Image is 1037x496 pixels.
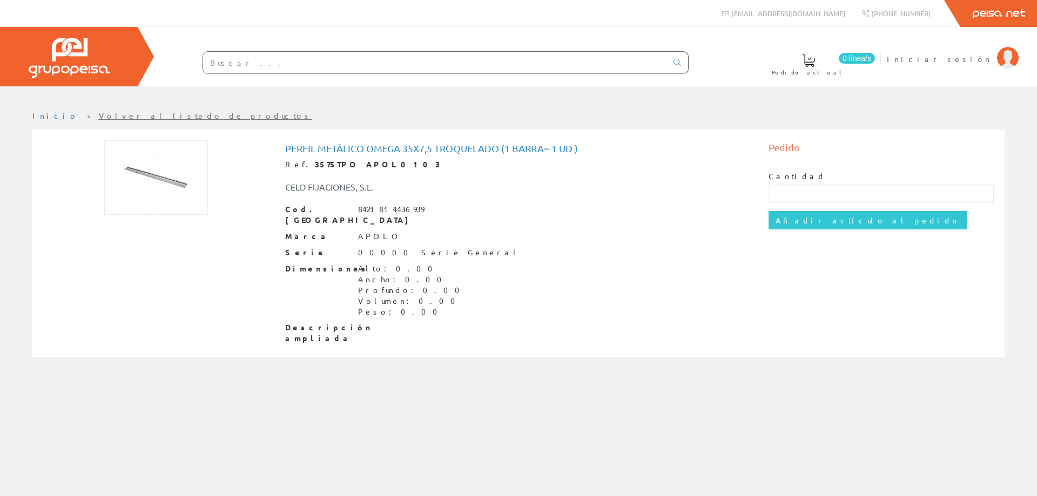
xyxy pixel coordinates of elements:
[887,53,992,64] span: Iniciar sesión
[769,140,994,160] div: Pedido
[358,274,466,285] div: Ancho: 0.00
[285,143,752,154] h1: Perfil metálico omega 35X7,5 troquelado (1 barra= 1 ud )
[99,111,312,120] a: Volver al listado de productos
[32,111,78,120] a: Inicio
[872,9,931,18] span: [PHONE_NUMBER]
[769,211,967,229] input: Añadir artículo al pedido
[104,140,208,215] img: Foto artículo Perfil metálico omega 35X7,5 troquelado (1 barra= 1 ud ) (192x138)
[203,52,667,73] input: Buscar ...
[29,38,110,78] img: Grupo Peisa
[285,247,350,258] span: Serie
[358,296,466,307] div: Volumen: 0.00
[769,171,826,182] label: Cantidad
[285,263,350,274] span: Dimensiones
[277,181,559,193] div: CELO FIJACIONES, S.L.
[772,67,845,78] span: Pedido actual
[285,322,350,344] span: Descripción ampliada
[358,285,466,296] div: Profundo: 0.00
[285,159,752,170] div: Ref.
[358,231,401,242] div: APOLO
[358,204,424,215] div: 8421814436939
[358,247,520,258] div: 00000 Serie General
[839,53,875,64] span: 0 línea/s
[732,9,845,18] span: [EMAIL_ADDRESS][DOMAIN_NAME]
[285,231,350,242] span: Marca
[285,204,350,226] span: Cod. [GEOGRAPHIC_DATA]
[358,263,466,274] div: Alto: 0.00
[358,307,466,317] div: Peso: 0.00
[315,159,440,169] strong: 3575TPO APOL0103
[887,45,1019,55] a: Iniciar sesión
